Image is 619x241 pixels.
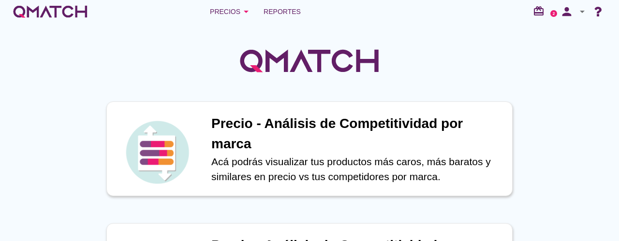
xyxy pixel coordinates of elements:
i: person [557,5,576,18]
i: redeem [533,5,548,17]
h1: Precio - Análisis de Competitividad por marca [211,113,502,154]
span: Reportes [264,6,301,17]
a: white-qmatch-logo [12,2,89,21]
button: Precios [202,2,260,21]
i: arrow_drop_down [576,6,588,17]
a: 2 [550,10,557,17]
img: icon [123,118,191,186]
p: Acá podrás visualizar tus productos más caros, más baratos y similares en precio vs tus competido... [211,154,502,184]
text: 2 [553,11,555,15]
div: Precios [210,6,252,17]
a: iconPrecio - Análisis de Competitividad por marcaAcá podrás visualizar tus productos más caros, m... [93,101,526,196]
a: Reportes [260,2,305,21]
i: arrow_drop_down [240,6,252,17]
img: QMatchLogo [237,37,382,85]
